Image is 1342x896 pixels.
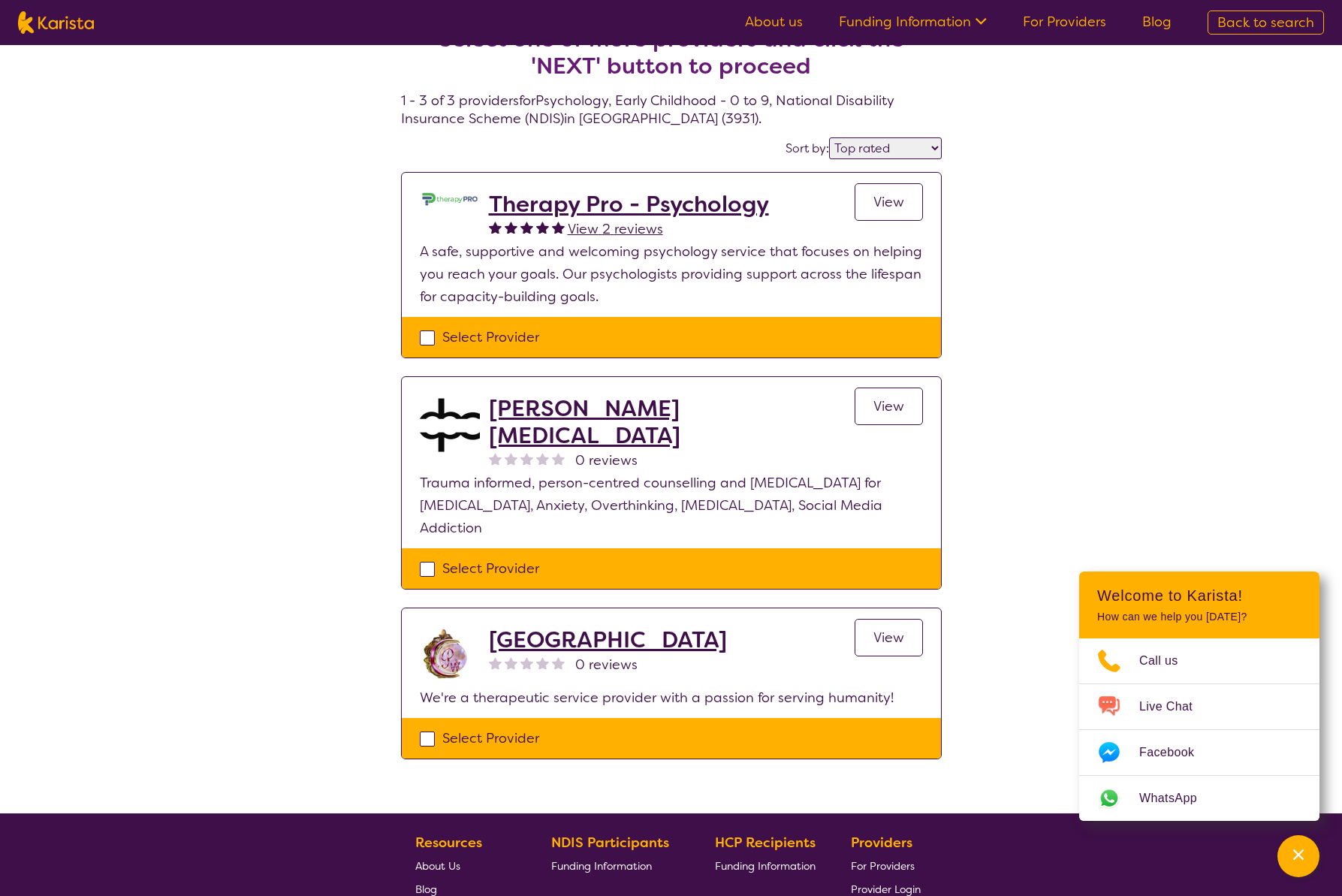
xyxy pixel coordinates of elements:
img: fullstar [552,221,565,234]
a: Funding Information [715,854,816,877]
img: nonereviewstar [520,656,533,669]
span: Call us [1139,650,1196,672]
img: nonereviewstar [489,452,502,465]
img: dzo1joyl8vpkomu9m2qk.jpg [420,191,480,207]
b: NDIS Participants [551,834,669,852]
div: Channel Menu [1079,572,1319,821]
img: nonereviewstar [505,452,517,465]
a: View [855,619,923,656]
p: How can we help you [DATE]? [1097,611,1301,623]
span: About Us [415,859,460,873]
span: Blog [415,882,437,896]
button: Channel Menu [1277,835,1319,877]
label: Sort by: [786,140,829,156]
a: View 2 reviews [568,218,663,240]
p: Trauma informed, person-centred counselling and [MEDICAL_DATA] for [MEDICAL_DATA], Anxiety, Overt... [420,472,923,539]
span: Provider Login [851,882,921,896]
a: For Providers [851,854,921,877]
img: fullstar [520,221,533,234]
a: Funding Information [839,13,987,31]
p: A safe, supportive and welcoming psychology service that focuses on helping you reach your goals.... [420,240,923,308]
a: About us [745,13,803,31]
a: Therapy Pro - Psychology [489,191,769,218]
ul: Choose channel [1079,638,1319,821]
h2: Welcome to Karista! [1097,587,1301,605]
img: fullstar [505,221,517,234]
a: [GEOGRAPHIC_DATA] [489,626,727,653]
img: nonereviewstar [489,656,502,669]
span: Back to search [1217,14,1314,32]
span: 0 reviews [575,449,638,472]
a: About Us [415,854,516,877]
span: View [873,397,904,415]
img: fullstar [536,221,549,234]
a: [PERSON_NAME] [MEDICAL_DATA] [489,395,855,449]
span: Live Chat [1139,695,1211,718]
a: View [855,388,923,425]
b: Resources [415,834,482,852]
img: nonereviewstar [536,452,549,465]
a: For Providers [1023,13,1106,31]
img: nonereviewstar [552,656,565,669]
span: Funding Information [551,859,652,873]
img: nonereviewstar [552,452,565,465]
p: We're a therapeutic service provider with a passion for serving humanity! [420,686,923,709]
img: nonereviewstar [536,656,549,669]
a: Web link opens in a new tab. [1079,776,1319,821]
span: View [873,629,904,647]
h2: Select one or more providers and click the 'NEXT' button to proceed [419,26,924,80]
span: View [873,193,904,211]
b: Providers [851,834,912,852]
span: Funding Information [715,859,816,873]
a: View [855,183,923,221]
span: Facebook [1139,741,1212,764]
b: HCP Recipients [715,834,816,852]
a: Funding Information [551,854,680,877]
span: View 2 reviews [568,220,663,238]
img: nonereviewstar [520,452,533,465]
img: akwkqfamb2ieen4tt6mh.jpg [420,395,480,455]
span: WhatsApp [1139,787,1215,810]
a: Back to search [1208,11,1324,35]
span: 0 reviews [575,653,638,676]
span: For Providers [851,859,915,873]
img: Karista logo [18,11,94,34]
img: fullstar [489,221,502,234]
img: rfp8ty096xuptqd48sbm.jpg [420,626,480,686]
img: nonereviewstar [505,656,517,669]
a: Blog [1142,13,1172,31]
